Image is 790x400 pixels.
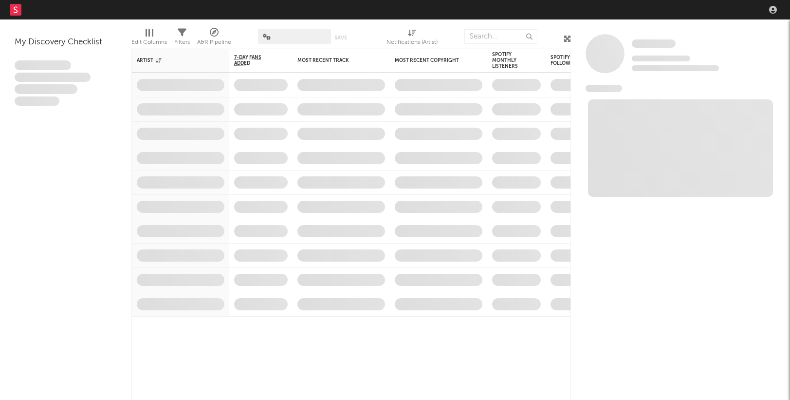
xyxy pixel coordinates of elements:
[234,55,273,66] span: 7-Day Fans Added
[551,55,585,66] div: Spotify Followers
[334,35,347,40] button: Save
[492,52,526,69] div: Spotify Monthly Listeners
[632,39,676,48] span: Some Artist
[15,84,77,94] span: Praesent ac interdum
[386,24,438,53] div: Notifications (Artist)
[131,37,167,48] div: Edit Columns
[632,65,719,71] span: 0 fans last week
[137,57,210,63] div: Artist
[386,37,438,48] div: Notifications (Artist)
[131,24,167,53] div: Edit Columns
[15,60,71,70] span: Lorem ipsum dolor
[632,39,676,49] a: Some Artist
[15,37,117,48] div: My Discovery Checklist
[395,57,468,63] div: Most Recent Copyright
[174,37,190,48] div: Filters
[586,85,622,92] span: News Feed
[297,57,370,63] div: Most Recent Track
[197,37,231,48] div: A&R Pipeline
[464,29,537,44] input: Search...
[174,24,190,53] div: Filters
[15,73,91,82] span: Integer aliquet in purus et
[197,24,231,53] div: A&R Pipeline
[15,96,59,106] span: Aliquam viverra
[632,56,690,61] span: Tracking Since: [DATE]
